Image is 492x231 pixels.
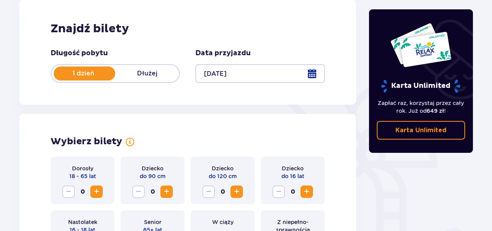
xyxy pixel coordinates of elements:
[230,185,243,198] button: Zwiększ
[76,185,89,198] span: 0
[115,69,179,78] p: Dłużej
[427,108,444,114] span: 649 zł
[272,185,285,198] button: Zmniejsz
[377,121,466,140] a: Karta Unlimited
[62,185,75,198] button: Zmniejsz
[286,185,299,198] span: 0
[160,185,173,198] button: Zwiększ
[282,164,304,172] p: Dziecko
[132,185,145,198] button: Zmniejsz
[202,185,215,198] button: Zmniejsz
[142,164,163,172] p: Dziecko
[216,185,229,198] span: 0
[212,164,234,172] p: Dziecko
[51,136,122,147] h2: Wybierz bilety
[72,164,93,172] p: Dorosły
[300,185,313,198] button: Zwiększ
[212,218,234,226] p: W ciąży
[195,49,251,58] p: Data przyjazdu
[377,99,466,115] p: Zapłać raz, korzystaj przez cały rok. Już od !
[281,172,304,180] p: do 16 lat
[51,21,325,36] h2: Znajdź bilety
[144,218,162,226] p: Senior
[140,172,165,180] p: do 90 cm
[90,185,103,198] button: Zwiększ
[146,185,159,198] span: 0
[68,218,97,226] p: Nastolatek
[69,172,96,180] p: 18 - 65 lat
[209,172,237,180] p: do 120 cm
[380,79,461,93] p: Karta Unlimited
[395,126,446,135] p: Karta Unlimited
[51,49,108,58] p: Długość pobytu
[390,23,452,68] img: Dwie karty całoroczne do Suntago z napisem 'UNLIMITED RELAX', na białym tle z tropikalnymi liśćmi...
[51,69,115,78] p: 1 dzień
